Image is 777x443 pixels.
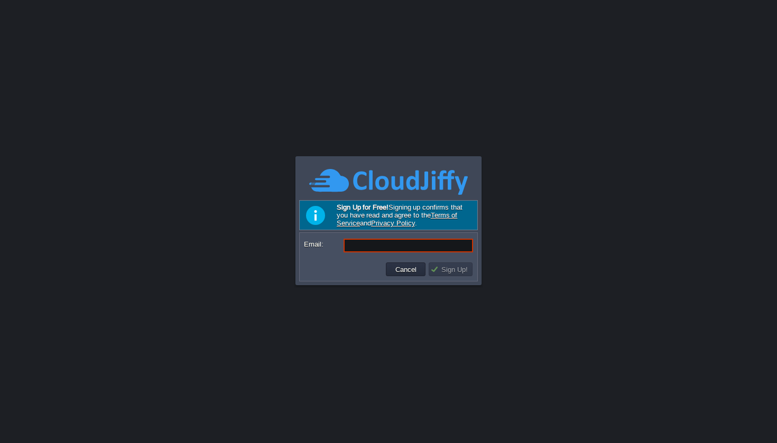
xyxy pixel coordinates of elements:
[304,239,343,250] label: Email:
[309,167,468,196] img: CloudJiffy
[392,265,420,274] button: Cancel
[430,265,471,274] button: Sign Up!
[299,200,478,230] div: Signing up confirms that you have read and agree to the and .
[337,203,388,211] b: Sign Up for Free!
[371,219,415,227] a: Privacy Policy
[733,401,766,432] iframe: chat widget
[337,211,457,227] a: Terms of Service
